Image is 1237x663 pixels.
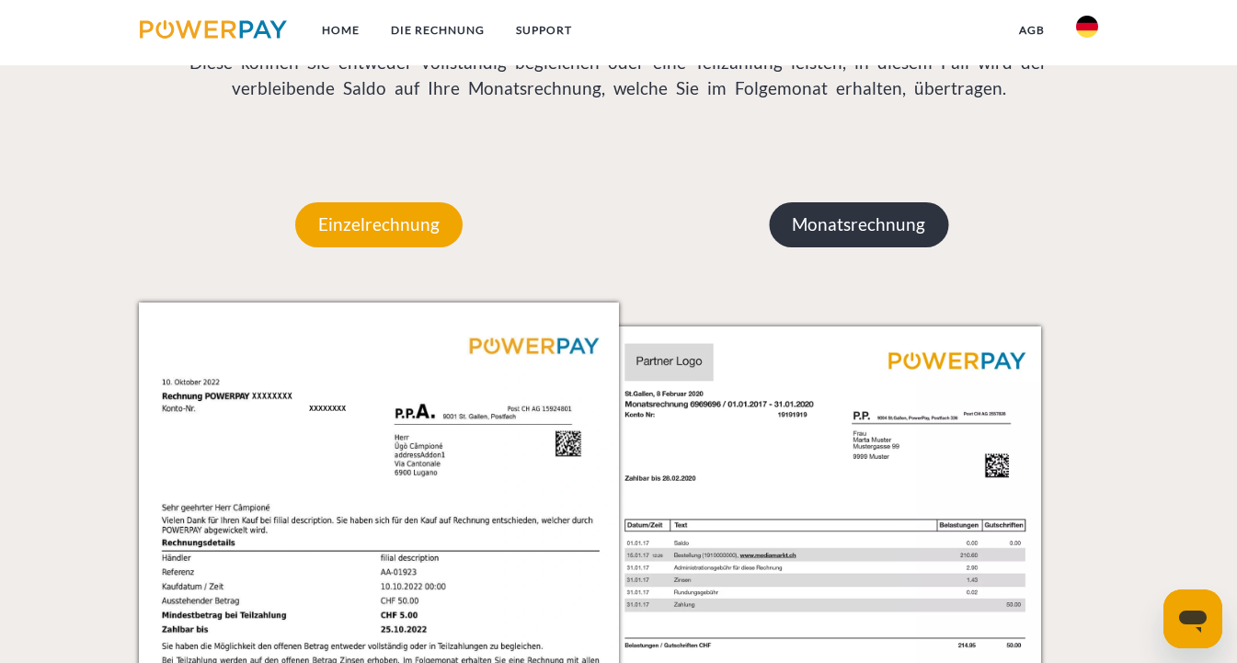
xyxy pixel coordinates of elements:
[1076,16,1098,38] img: de
[1003,14,1060,47] a: agb
[1163,589,1222,648] iframe: Schaltfläche zum Öffnen des Messaging-Fensters
[306,14,375,47] a: Home
[500,14,588,47] a: SUPPORT
[295,202,463,246] p: Einzelrechnung
[375,14,500,47] a: DIE RECHNUNG
[139,50,1099,102] p: Diese können Sie entweder vollständig begleichen oder eine Teilzahlung leisten, in diesem Fall wi...
[140,20,288,39] img: logo-powerpay.svg
[769,202,948,246] p: Monatsrechnung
